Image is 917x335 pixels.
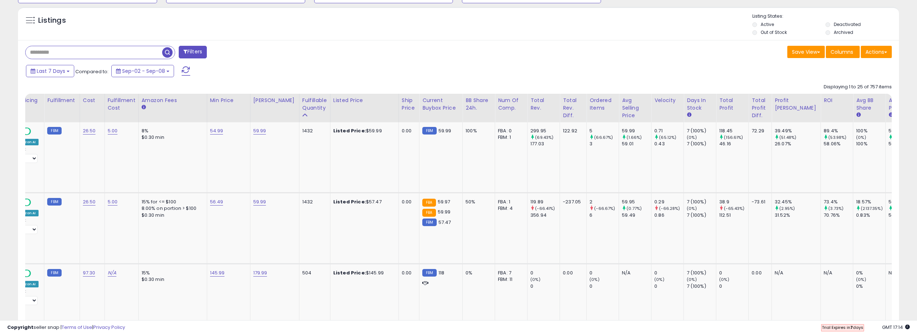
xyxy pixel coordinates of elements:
small: (0%) [687,206,697,211]
div: 15% for <= $100 [142,199,201,205]
small: Avg BB Share. [856,112,860,118]
div: 46.16 [719,141,748,147]
span: 59.99 [438,208,451,215]
label: Deactivated [834,21,861,27]
div: 100% [856,141,885,147]
div: 119.89 [530,199,560,205]
div: 0 [589,283,619,290]
div: Total Rev. Diff. [563,97,583,119]
a: 59.99 [253,198,266,206]
div: ROI [824,97,850,104]
div: 58.06% [824,141,853,147]
div: 0 [530,270,560,276]
div: -73.61 [752,199,766,205]
div: $59.99 [333,128,393,134]
div: 7 (100%) [687,270,716,276]
small: (0%) [589,277,600,282]
div: 0 [589,270,619,276]
div: 299.95 [530,128,560,134]
div: 31.52% [775,212,820,219]
small: (-66.67%) [594,206,615,211]
button: Filters [179,46,207,58]
div: 73.4% [824,199,853,205]
div: 72.29 [752,128,766,134]
div: Amazon AI [13,210,39,216]
span: Columns [831,48,853,56]
small: Days In Stock. [687,112,691,118]
button: Actions [861,46,892,58]
div: 0.00 [402,270,414,276]
a: N/A [108,269,116,277]
div: 7 (100%) [687,199,716,205]
div: 100% [466,128,489,134]
a: 97.30 [83,269,95,277]
div: Total Rev. [530,97,557,112]
small: FBM [422,219,436,226]
label: Out of Stock [761,29,787,35]
div: 0.29 [654,199,684,205]
div: 0.71 [654,128,684,134]
small: (1.66%) [627,135,642,140]
small: (0%) [856,277,866,282]
div: 32.45% [775,199,820,205]
div: Displaying 1 to 25 of 757 items [824,84,892,91]
button: Columns [826,46,860,58]
div: 0.43 [654,141,684,147]
small: (51.48%) [779,135,796,140]
div: FBM: 1 [498,134,522,141]
span: 57.47 [439,219,451,226]
div: FBM: 11 [498,276,522,283]
div: 3 [589,141,619,147]
small: (0%) [856,135,866,140]
small: FBM [47,127,61,135]
span: OFF [30,128,41,135]
small: (66.67%) [594,135,613,140]
small: (0.77%) [627,206,642,211]
div: Total Profit [719,97,745,112]
div: -237.05 [563,199,581,205]
div: Preset: [13,147,39,163]
div: 0.86 [654,212,684,219]
div: 0.00 [402,199,414,205]
button: Save View [787,46,825,58]
div: 59.01 [622,141,651,147]
small: (156.61%) [724,135,743,140]
div: 0% [466,270,489,276]
label: Archived [834,29,853,35]
div: 7 (100%) [687,212,716,219]
div: 7 (100%) [687,141,716,147]
small: (69.43%) [535,135,553,140]
div: Avg Win Price [889,97,915,112]
div: [PERSON_NAME] [253,97,296,104]
div: 0.00 [563,270,581,276]
div: 0.00 [752,270,766,276]
div: 38.9 [719,199,748,205]
div: 59.49 [622,212,651,219]
small: Avg Win Price. [889,112,893,118]
div: 0% [856,270,885,276]
small: (-65.43%) [724,206,744,211]
button: Last 7 Days [26,65,74,77]
span: 2025-09-16 17:14 GMT [882,324,910,331]
div: $145.99 [333,270,393,276]
span: OFF [30,199,41,206]
div: Amazon AI [13,281,39,287]
div: 100% [856,128,885,134]
div: 1432 [302,128,325,134]
div: N/A [889,270,912,276]
div: BB Share 24h. [466,97,492,112]
div: 504 [302,270,325,276]
div: N/A [775,270,815,276]
span: Last 7 Days [37,67,65,75]
div: Fulfillment Cost [108,97,135,112]
a: 59.99 [253,127,266,135]
div: Cost [83,97,102,104]
small: (-66.41%) [535,206,555,211]
div: N/A [622,270,646,276]
b: Listed Price: [333,198,366,205]
a: 179.99 [253,269,267,277]
div: N/A [824,270,847,276]
small: (0%) [654,277,664,282]
small: FBM [422,127,436,135]
div: 15% [142,270,201,276]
